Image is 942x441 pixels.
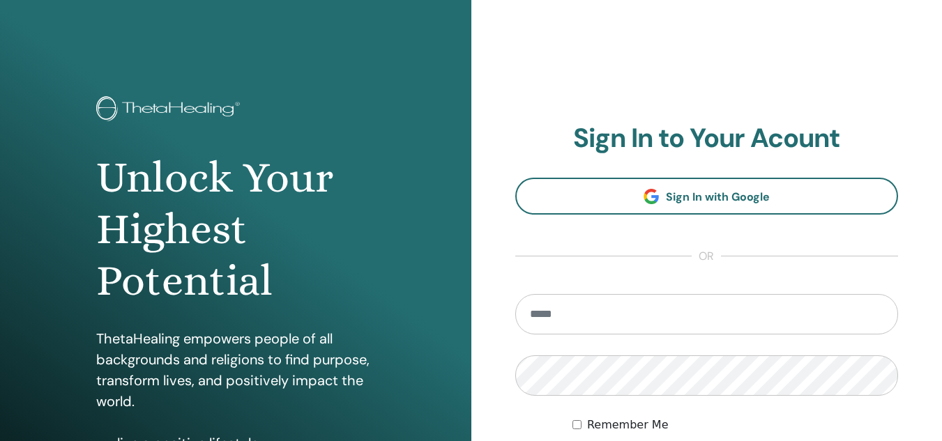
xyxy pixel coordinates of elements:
span: Sign In with Google [666,189,770,204]
p: ThetaHealing empowers people of all backgrounds and religions to find purpose, transform lives, a... [96,328,375,412]
div: Keep me authenticated indefinitely or until I manually logout [572,417,898,433]
a: Sign In with Google [515,178,899,215]
h2: Sign In to Your Acount [515,123,899,155]
label: Remember Me [587,417,669,433]
span: or [692,248,721,265]
h1: Unlock Your Highest Potential [96,152,375,307]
